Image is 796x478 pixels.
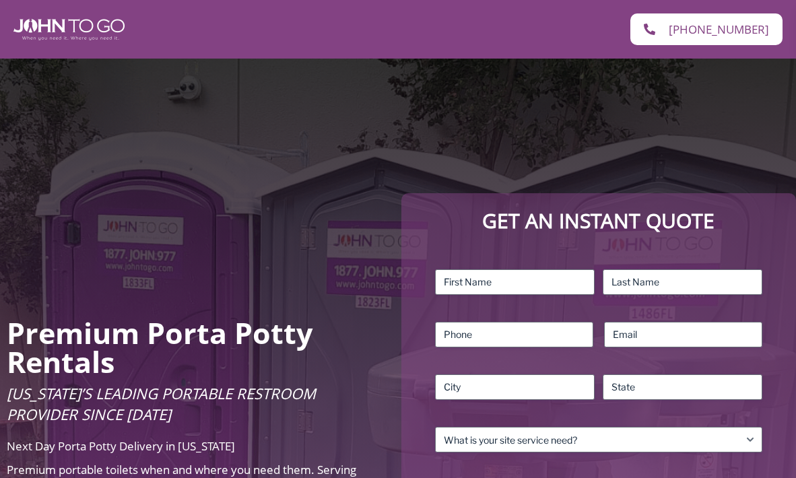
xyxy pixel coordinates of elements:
h2: Premium Porta Potty Rentals [7,318,381,376]
input: City [435,374,595,400]
a: [PHONE_NUMBER] [630,13,783,45]
p: Get an Instant Quote [415,207,783,236]
img: John To Go [13,19,125,40]
span: [US_STATE]’s Leading Portable Restroom Provider Since [DATE] [7,383,316,424]
input: Last Name [603,269,762,295]
input: Phone [435,322,593,347]
input: First Name [435,269,595,295]
span: [PHONE_NUMBER] [669,24,769,35]
span: Next Day Porta Potty Delivery in [US_STATE] [7,438,235,454]
input: State [603,374,762,400]
input: Email [604,322,762,347]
